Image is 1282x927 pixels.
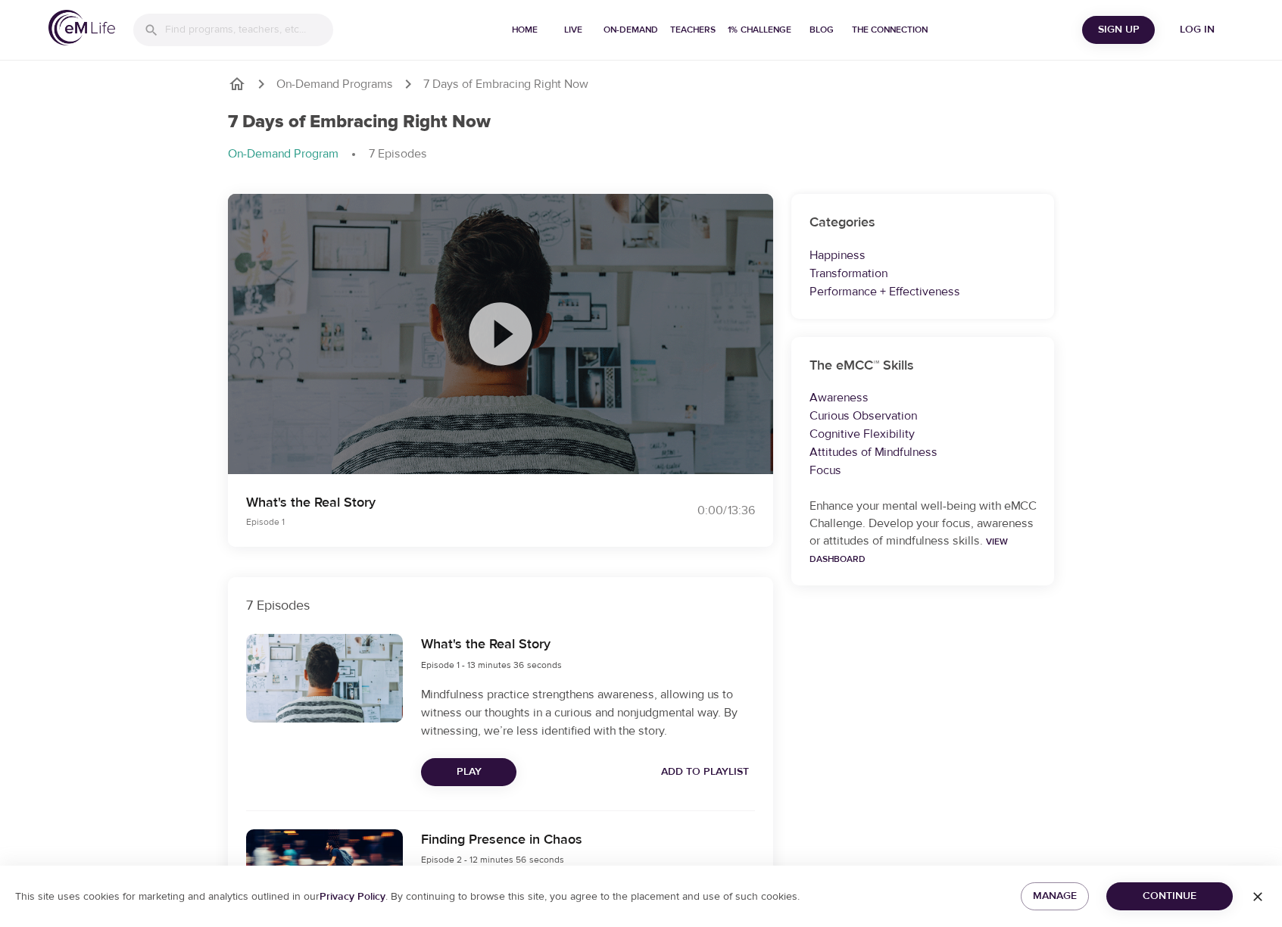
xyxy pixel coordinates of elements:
[809,389,1037,407] p: Awareness
[655,758,755,786] button: Add to Playlist
[421,659,562,671] span: Episode 1 - 13 minutes 36 seconds
[228,75,1055,93] nav: breadcrumb
[809,443,1037,461] p: Attitudes of Mindfulness
[1082,16,1155,44] button: Sign Up
[421,634,562,656] h6: What's the Real Story
[320,890,385,904] a: Privacy Policy
[1118,887,1221,906] span: Continue
[803,22,840,38] span: Blog
[421,854,564,866] span: Episode 2 - 12 minutes 56 seconds
[246,515,623,529] p: Episode 1
[661,763,749,782] span: Add to Playlist
[369,145,427,163] p: 7 Episodes
[809,282,1037,301] p: Performance + Effectiveness
[1021,882,1089,910] button: Manage
[809,461,1037,479] p: Focus
[809,355,1037,377] h6: The eMCC™ Skills
[246,595,755,616] p: 7 Episodes
[809,425,1037,443] p: Cognitive Flexibility
[507,22,543,38] span: Home
[423,76,588,93] p: 7 Days of Embracing Right Now
[228,111,491,133] h1: 7 Days of Embracing Right Now
[433,763,504,782] span: Play
[809,498,1037,567] p: Enhance your mental well-being with eMCC Challenge. Develop your focus, awareness or attitudes of...
[1106,882,1233,910] button: Continue
[809,407,1037,425] p: Curious Observation
[246,492,623,513] p: What's the Real Story
[1088,20,1149,39] span: Sign Up
[641,502,755,520] div: 0:00 / 13:36
[809,246,1037,264] p: Happiness
[809,212,1037,234] h6: Categories
[852,22,928,38] span: The Connection
[165,14,333,46] input: Find programs, teachers, etc...
[1161,16,1234,44] button: Log in
[421,758,516,786] button: Play
[228,145,338,163] p: On-Demand Program
[421,685,754,740] p: Mindfulness practice strengthens awareness, allowing us to witness our thoughts in a curious and ...
[48,10,115,45] img: logo
[670,22,716,38] span: Teachers
[728,22,791,38] span: 1% Challenge
[555,22,591,38] span: Live
[228,145,1055,164] nav: breadcrumb
[421,829,582,851] h6: Finding Presence in Chaos
[809,264,1037,282] p: Transformation
[604,22,658,38] span: On-Demand
[1033,887,1077,906] span: Manage
[276,76,393,93] a: On-Demand Programs
[1167,20,1227,39] span: Log in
